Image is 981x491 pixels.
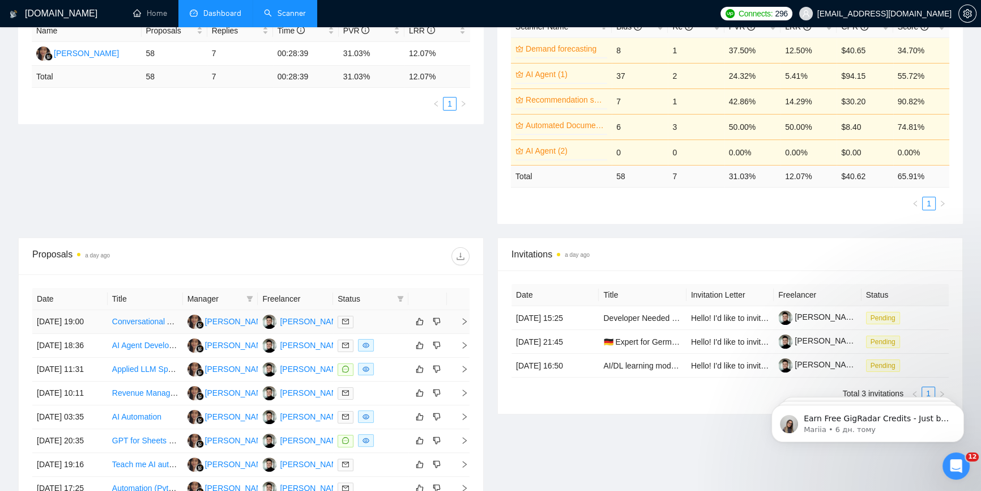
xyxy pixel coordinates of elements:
td: [DATE] 03:35 [32,405,108,429]
span: right [939,200,946,207]
td: Conversational AI Analytics Tool [108,310,183,334]
img: DS [187,338,202,353]
img: BK [262,338,276,353]
a: homeHome [133,9,167,18]
img: gigradar-bm.png [196,345,204,353]
span: right [451,437,468,445]
span: 296 [775,7,787,20]
button: dislike [430,386,443,400]
div: [PERSON_NAME] [205,363,270,375]
a: Pending [866,337,905,346]
td: [DATE] 19:16 [32,453,108,477]
span: mail [342,461,349,468]
time: a day ago [85,252,110,259]
a: searchScanner [264,9,306,18]
img: c1h3_ABWfiZ8vSSYqO92aZhenu0wkEgYXoMpnFHMNc9Tj5AhixlC0nlfvG6Vgja2xj [778,311,792,325]
a: AI Automation [112,412,161,421]
a: AI Agent (2) [526,145,605,157]
img: gigradar-bm.png [196,464,204,472]
span: right [451,413,468,421]
th: Status [861,284,949,306]
span: right [451,389,468,397]
a: DS[PERSON_NAME] [187,364,270,373]
td: $30.20 [837,88,893,114]
img: DS [187,458,202,472]
td: AI Automation [108,405,183,429]
span: like [416,365,424,374]
span: eye [362,413,369,420]
span: Pending [866,336,900,348]
div: [PERSON_NAME] [280,458,345,471]
td: 0 [612,139,668,165]
span: info-circle [297,26,305,34]
span: like [416,412,424,421]
span: dashboard [190,9,198,17]
button: right [457,97,470,111]
span: dislike [433,341,441,350]
img: DS [187,434,202,448]
span: like [416,460,424,469]
a: BK[PERSON_NAME] [262,412,345,421]
span: like [416,317,424,326]
span: Status [338,293,393,305]
button: like [413,362,426,376]
button: setting [958,5,976,23]
div: [PERSON_NAME] [205,410,270,423]
iframe: Intercom live chat [942,452,970,480]
a: AI Agent Development Specialist [112,341,227,350]
td: [DATE] 19:00 [32,310,108,334]
a: DS[PERSON_NAME] [187,412,270,421]
span: PVR [343,26,370,35]
span: mail [342,342,349,349]
a: Recommendation system [526,94,605,106]
a: 1 [923,197,935,210]
img: DS [187,410,202,424]
span: Proposals [146,24,194,37]
div: [PERSON_NAME] [280,339,345,352]
span: dislike [433,388,441,397]
button: dislike [430,315,443,328]
span: like [416,388,424,397]
span: eye [362,437,369,444]
td: 31.03 % [724,165,780,187]
td: 14.29% [780,88,837,114]
span: right [451,460,468,468]
span: dislike [433,412,441,421]
td: 90.82% [893,88,949,114]
span: eye [362,342,369,349]
a: BK[PERSON_NAME] [262,316,345,325]
div: [PERSON_NAME] [280,363,345,375]
td: Teach me AI automation [108,453,183,477]
a: Automated Document Processing [526,119,605,132]
td: 58 [612,165,668,187]
img: BK [262,315,276,329]
a: DS[PERSON_NAME] [187,340,270,349]
div: [PERSON_NAME] [205,387,270,399]
a: [PERSON_NAME] [778,360,860,369]
td: 12.50% [780,37,837,63]
a: Teach me AI automation [112,460,197,469]
td: [DATE] 21:45 [511,330,599,354]
td: 6 [612,114,668,139]
td: 🇩🇪 Expert for German AI Voice Agent (Outbound) wanted 🚀 [599,330,686,354]
span: info-circle [361,26,369,34]
a: AI/DL learning model for forex market analysis and order triggers [603,361,830,370]
td: 55.72% [893,63,949,88]
img: c1h3_ABWfiZ8vSSYqO92aZhenu0wkEgYXoMpnFHMNc9Tj5AhixlC0nlfvG6Vgja2xj [778,335,792,349]
img: BK [262,458,276,472]
span: message [342,366,349,373]
div: [PERSON_NAME] [205,339,270,352]
button: like [413,338,426,352]
img: c1h3_ABWfiZ8vSSYqO92aZhenu0wkEgYXoMpnFHMNc9Tj5AhixlC0nlfvG6Vgja2xj [778,358,792,373]
td: 58 [142,42,207,66]
td: 7 [207,42,273,66]
span: Replies [212,24,260,37]
a: DS[PERSON_NAME] [36,48,119,57]
button: dislike [430,338,443,352]
td: [DATE] 20:35 [32,429,108,453]
span: Manager [187,293,242,305]
td: 0 [668,139,724,165]
a: DS[PERSON_NAME] [187,459,270,468]
span: left [912,200,919,207]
